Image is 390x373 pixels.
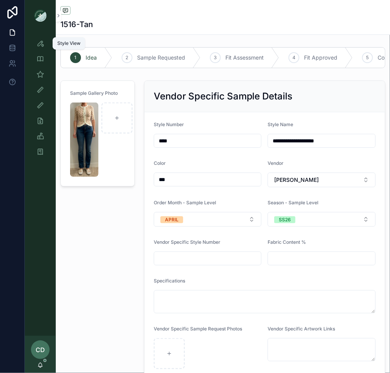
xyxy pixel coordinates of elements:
[25,31,56,169] div: scrollable content
[268,326,335,332] span: Vendor Specific Artwork Links
[154,121,184,127] span: Style Number
[154,212,262,227] button: Select Button
[154,200,216,205] span: Order Month - Sample Level
[366,55,369,61] span: 5
[268,121,293,127] span: Style Name
[304,54,337,62] span: Fit Approved
[57,40,81,46] div: Style View
[34,9,46,22] img: App logo
[154,278,185,284] span: Specifications
[126,55,129,61] span: 2
[268,200,318,205] span: Season - Sample Level
[292,55,296,61] span: 4
[36,345,45,354] span: CD
[75,55,77,61] span: 1
[70,103,98,177] img: Screenshot-2025-10-08-at-2.03.35-PM.png
[137,54,185,62] span: Sample Requested
[154,160,166,166] span: Color
[86,54,97,62] span: Idea
[274,176,319,184] span: [PERSON_NAME]
[70,90,118,96] span: Sample Gallery Photo
[214,55,217,61] span: 3
[225,54,264,62] span: Fit Assessment
[154,326,242,332] span: Vendor Specific Sample Request Photos
[279,216,291,223] div: SS26
[268,160,283,166] span: Vendor
[60,19,93,30] h1: 1516-Tan
[165,216,179,223] div: APRIL
[154,90,293,103] h2: Vendor Specific Sample Details
[268,173,376,187] button: Select Button
[268,239,306,245] span: Fabric Content %
[154,239,220,245] span: Vendor Specific Style Number
[268,212,376,227] button: Select Button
